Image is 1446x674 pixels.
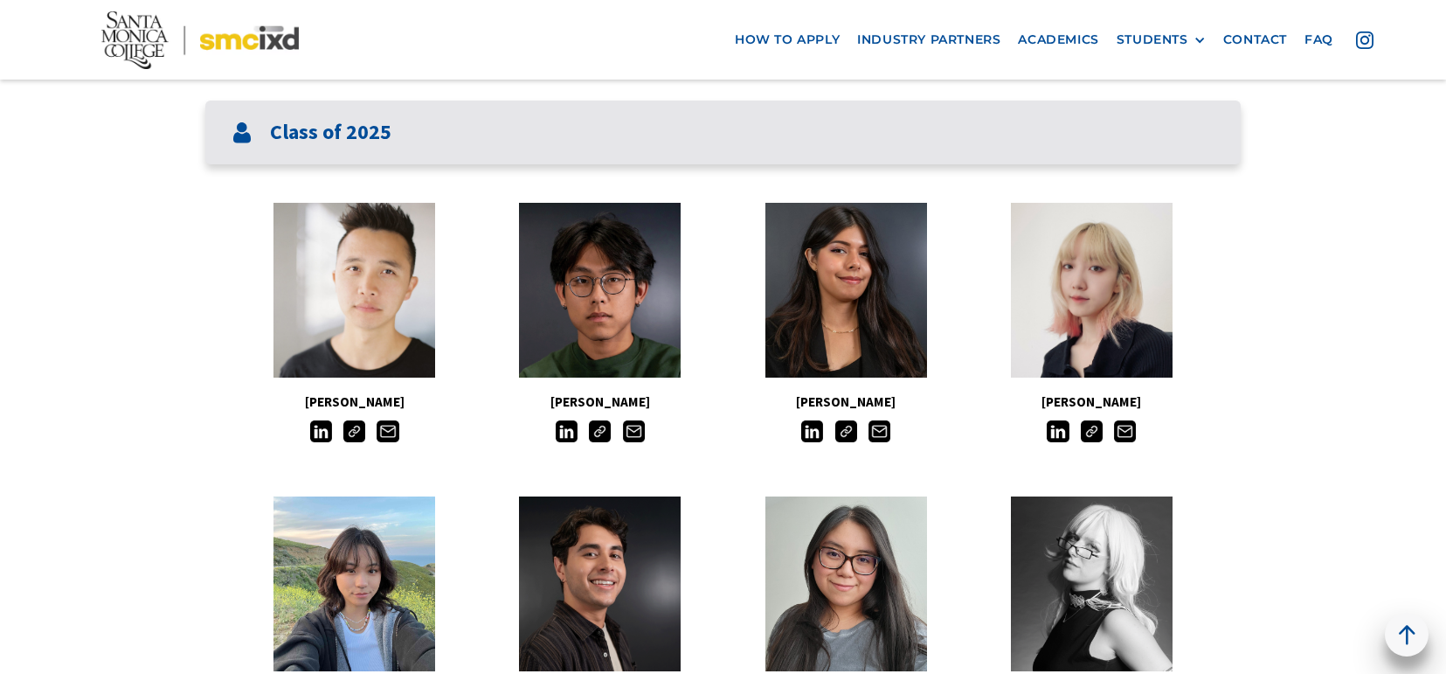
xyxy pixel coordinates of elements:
img: User icon [232,122,253,143]
img: LinkedIn icon [556,420,578,442]
a: contact [1214,24,1296,56]
img: Email icon [377,420,398,442]
a: industry partners [848,24,1009,56]
img: Link icon [343,420,365,442]
h5: [PERSON_NAME] [969,391,1214,413]
a: faq [1296,24,1342,56]
h5: [PERSON_NAME] [232,391,477,413]
a: how to apply [726,24,848,56]
h3: Class of 2025 [270,120,391,145]
img: Email icon [1114,420,1136,442]
img: LinkedIn icon [1047,420,1069,442]
img: Link icon [835,420,857,442]
img: Email icon [623,420,645,442]
img: LinkedIn icon [801,420,823,442]
h5: [PERSON_NAME] [723,391,969,413]
a: back to top [1385,613,1429,657]
h5: [PERSON_NAME] [477,391,723,413]
a: Academics [1009,24,1107,56]
img: Email icon [868,420,890,442]
img: LinkedIn icon [310,420,332,442]
img: Link icon [589,420,611,442]
div: STUDENTS [1117,32,1188,47]
img: Link icon [1081,420,1103,442]
img: icon - instagram [1356,31,1373,49]
div: STUDENTS [1117,32,1206,47]
img: Santa Monica College - SMC IxD logo [101,10,299,68]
